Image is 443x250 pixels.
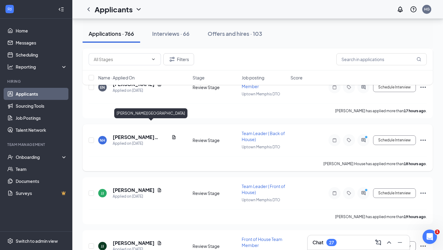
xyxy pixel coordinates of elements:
button: Filter Filters [163,53,194,65]
svg: Document [157,188,162,193]
div: Applied on [DATE] [113,140,176,147]
svg: Notifications [397,6,404,13]
div: Offers and hires · 103 [208,30,262,37]
svg: PrimaryDot [363,135,371,140]
svg: Ellipses [419,242,427,250]
button: Schedule Interview [373,135,416,145]
a: Scheduling [16,49,67,61]
svg: QuestionInfo [410,6,417,13]
span: Uptown Memphis DTO [242,145,280,149]
div: Review Stage [193,137,238,143]
div: Onboarding [16,154,62,160]
button: ComposeMessage [373,238,383,247]
span: Uptown Memphis DTO [242,92,280,96]
a: Messages [16,37,67,49]
svg: ActiveChat [360,138,367,143]
svg: Note [331,138,338,143]
a: Home [16,25,67,37]
span: Score [291,75,303,81]
svg: Minimize [396,239,404,246]
span: Team Leader ( Front of House) [242,184,285,195]
svg: Tag [345,191,353,196]
div: Review Stage [193,190,238,196]
a: Documents [16,175,67,187]
svg: Ellipses [419,137,427,144]
svg: ComposeMessage [375,239,382,246]
b: 17 hours ago [404,109,426,113]
svg: Settings [7,238,13,244]
input: All Stages [94,56,149,63]
button: Minimize [395,238,405,247]
svg: Collapse [58,6,64,12]
svg: Filter [168,56,176,63]
span: 1 [435,230,440,234]
svg: Note [331,191,338,196]
div: Review Stage [193,243,238,249]
div: NH [100,138,105,143]
div: HG [424,7,430,12]
h5: [PERSON_NAME][GEOGRAPHIC_DATA] [113,134,169,140]
svg: Document [171,135,176,140]
svg: ChevronLeft [85,6,92,13]
p: [PERSON_NAME] has applied more than . [335,108,427,113]
span: Name · Applied On [98,75,135,81]
div: JJ [101,244,104,249]
a: Sourcing Tools [16,100,67,112]
svg: Ellipses [419,190,427,197]
a: Team [16,163,67,175]
h1: Applicants [95,4,133,14]
div: Reporting [16,64,68,70]
button: ChevronUp [384,238,394,247]
div: 27 [329,240,334,245]
p: [PERSON_NAME] has applied more than . [335,214,427,219]
span: Uptown Memphis DTO [242,198,280,202]
svg: UserCheck [7,154,13,160]
div: [PERSON_NAME][GEOGRAPHIC_DATA] [114,108,187,118]
div: Team Management [7,142,66,147]
svg: Document [157,241,162,245]
span: Stage [193,75,205,81]
a: Talent Network [16,124,67,136]
h5: [PERSON_NAME] [113,187,155,193]
b: 19 hours ago [404,215,426,219]
div: Hiring [7,79,66,84]
span: Job posting [242,75,264,81]
svg: PrimaryDot [363,188,371,193]
span: Team Leader ( Back of House) [242,131,285,142]
b: 18 hours ago [404,162,426,166]
button: Schedule Interview [373,188,416,198]
div: Switch to admin view [16,238,58,244]
svg: MagnifyingGlass [416,57,421,62]
a: SurveysCrown [16,187,67,199]
h3: Chat [313,239,323,246]
h5: [PERSON_NAME] [113,240,155,246]
input: Search in applications [336,53,427,65]
a: Job Postings [16,112,67,124]
div: Applied on [DATE] [113,193,162,199]
svg: WorkstreamLogo [7,6,13,12]
svg: Tag [345,138,353,143]
div: Applications · 766 [89,30,134,37]
svg: ChevronUp [385,239,393,246]
div: JJ [101,191,104,196]
svg: ActiveChat [360,191,367,196]
span: Front of House Team Member [242,236,282,248]
svg: Analysis [7,64,13,70]
svg: ChevronDown [135,6,142,13]
svg: ChevronDown [151,57,156,62]
div: Interviews · 66 [152,30,190,37]
p: [PERSON_NAME] House has applied more than . [323,161,427,166]
iframe: Intercom live chat [423,230,437,244]
a: Applicants [16,88,67,100]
